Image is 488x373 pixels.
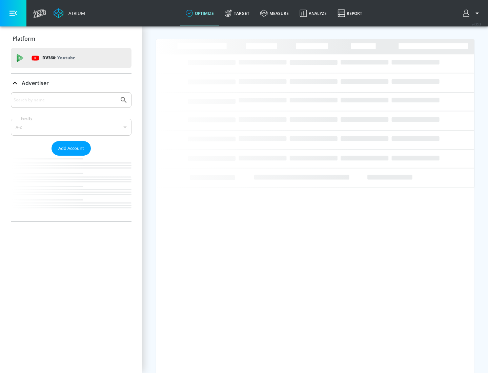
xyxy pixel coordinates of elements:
[58,144,84,152] span: Add Account
[11,156,131,221] nav: list of Advertiser
[332,1,368,25] a: Report
[14,96,116,104] input: Search by name
[22,79,49,87] p: Advertiser
[42,54,75,62] p: DV360:
[52,141,91,156] button: Add Account
[11,92,131,221] div: Advertiser
[57,54,75,61] p: Youtube
[66,10,85,16] div: Atrium
[19,116,34,121] label: Sort By
[11,74,131,93] div: Advertiser
[180,1,219,25] a: optimize
[472,22,481,26] span: v 4.22.2
[11,48,131,68] div: DV360: Youtube
[54,8,85,18] a: Atrium
[11,29,131,48] div: Platform
[255,1,294,25] a: measure
[219,1,255,25] a: Target
[13,35,35,42] p: Platform
[294,1,332,25] a: Analyze
[11,119,131,136] div: A-Z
